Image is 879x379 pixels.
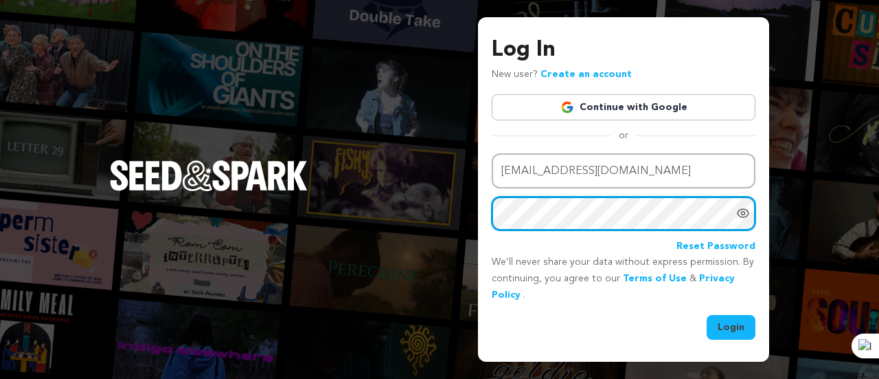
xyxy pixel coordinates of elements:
h3: Log In [492,34,755,67]
a: Privacy Policy [492,274,735,300]
a: Seed&Spark Homepage [110,160,308,218]
p: We’ll never share your data without express permission. By continuing, you agree to our & . [492,255,755,303]
input: Email address [492,153,755,188]
button: Login [707,315,755,340]
a: Show password as plain text. Warning: this will display your password on the screen. [736,206,750,220]
a: Create an account [540,69,632,79]
a: Reset Password [676,239,755,255]
span: or [610,129,637,142]
a: Continue with Google [492,94,755,120]
img: Seed&Spark Logo [110,160,308,191]
p: New user? [492,67,632,83]
img: Google logo [560,100,574,114]
a: Terms of Use [623,274,687,283]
